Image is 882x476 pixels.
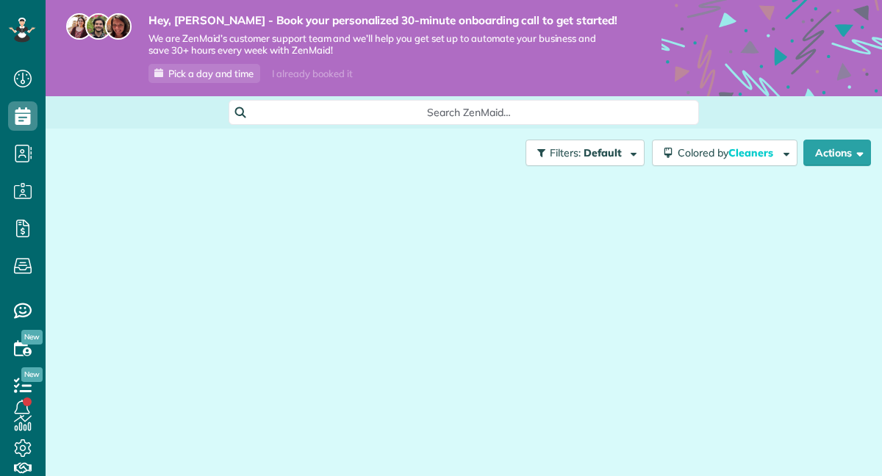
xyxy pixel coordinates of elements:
span: Default [584,146,623,159]
span: Cleaners [728,146,775,159]
button: Filters: Default [526,140,645,166]
span: We are ZenMaid’s customer support team and we’ll help you get set up to automate your business an... [148,32,617,57]
button: Colored byCleaners [652,140,797,166]
span: New [21,330,43,345]
a: Pick a day and time [148,64,260,83]
span: Colored by [678,146,778,159]
span: Filters: [550,146,581,159]
strong: Hey, [PERSON_NAME] - Book your personalized 30-minute onboarding call to get started! [148,13,617,28]
img: michelle-19f622bdf1676172e81f8f8fba1fb50e276960ebfe0243fe18214015130c80e4.jpg [105,13,132,40]
a: Filters: Default [518,140,645,166]
button: Actions [803,140,871,166]
img: jorge-587dff0eeaa6aab1f244e6dc62b8924c3b6ad411094392a53c71c6c4a576187d.jpg [85,13,112,40]
span: Pick a day and time [168,68,254,79]
span: New [21,367,43,382]
img: maria-72a9807cf96188c08ef61303f053569d2e2a8a1cde33d635c8a3ac13582a053d.jpg [66,13,93,40]
div: I already booked it [263,65,361,83]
